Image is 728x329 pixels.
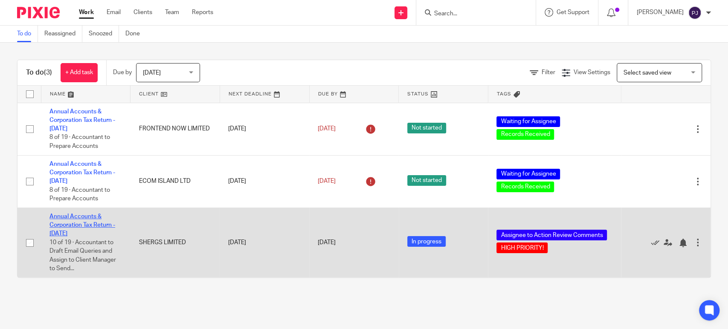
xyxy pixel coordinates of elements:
[131,155,220,208] td: ECOM ISLAND LTD
[497,92,511,96] span: Tags
[542,69,555,75] span: Filter
[637,8,684,17] p: [PERSON_NAME]
[574,69,610,75] span: View Settings
[496,169,560,179] span: Waiting for Assignee
[49,240,116,272] span: 10 of 19 · Accountant to Draft Email Queries and Assign to Client Manager to Send...
[131,103,220,155] td: FRONTEND NOW LIMITED
[17,7,60,18] img: Pixie
[688,6,702,20] img: svg%3E
[557,9,589,15] span: Get Support
[125,26,146,42] a: Done
[318,178,336,184] span: [DATE]
[318,126,336,132] span: [DATE]
[165,8,179,17] a: Team
[651,238,664,247] a: Mark as done
[17,26,38,42] a: To do
[220,155,309,208] td: [DATE]
[433,10,510,18] input: Search
[496,182,554,192] span: Records Received
[44,69,52,76] span: (3)
[192,8,213,17] a: Reports
[220,208,309,277] td: [DATE]
[143,70,161,76] span: [DATE]
[44,26,82,42] a: Reassigned
[49,135,110,150] span: 8 of 19 · Accountant to Prepare Accounts
[89,26,119,42] a: Snoozed
[496,242,548,253] span: HIGH PRIORITY!
[107,8,121,17] a: Email
[79,8,94,17] a: Work
[61,63,98,82] a: + Add task
[624,70,671,76] span: Select saved view
[496,230,607,240] span: Assignee to Action Review Comments
[318,240,336,245] span: [DATE]
[496,129,554,140] span: Records Received
[113,68,132,77] p: Due by
[26,68,52,77] h1: To do
[220,103,309,155] td: [DATE]
[49,161,115,185] a: Annual Accounts & Corporation Tax Return - [DATE]
[496,116,560,127] span: Waiting for Assignee
[407,175,446,186] span: Not started
[407,123,446,133] span: Not started
[49,109,115,132] a: Annual Accounts & Corporation Tax Return - [DATE]
[407,236,446,247] span: In progress
[131,208,220,277] td: SHERGS LIMITED
[133,8,152,17] a: Clients
[49,214,115,237] a: Annual Accounts & Corporation Tax Return - [DATE]
[49,187,110,202] span: 8 of 19 · Accountant to Prepare Accounts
